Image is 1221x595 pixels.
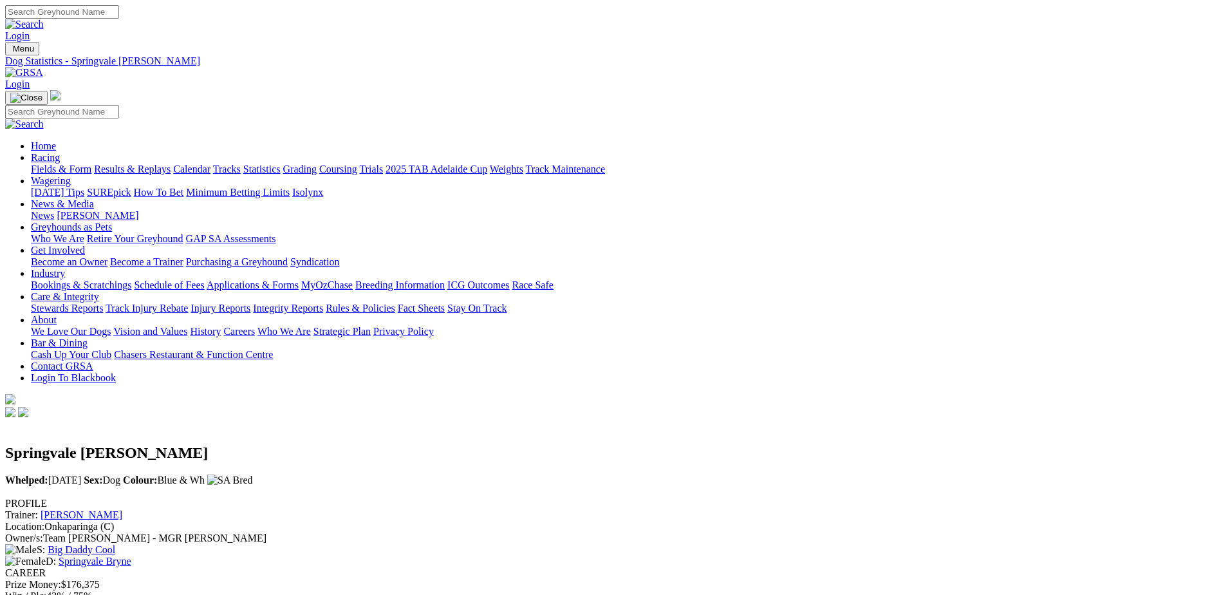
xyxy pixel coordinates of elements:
[301,279,353,290] a: MyOzChase
[355,279,445,290] a: Breeding Information
[223,326,255,337] a: Careers
[48,544,115,555] a: Big Daddy Cool
[5,444,1216,462] h2: Springvale [PERSON_NAME]
[31,140,56,151] a: Home
[253,303,323,314] a: Integrity Reports
[186,256,288,267] a: Purchasing a Greyhound
[5,5,119,19] input: Search
[18,407,28,417] img: twitter.svg
[123,475,157,486] b: Colour:
[313,326,371,337] a: Strategic Plan
[191,303,250,314] a: Injury Reports
[5,55,1216,67] a: Dog Statistics - Springvale [PERSON_NAME]
[5,556,56,567] span: D:
[31,210,1216,222] div: News & Media
[373,326,434,337] a: Privacy Policy
[186,233,276,244] a: GAP SA Assessments
[57,210,138,221] a: [PERSON_NAME]
[283,164,317,175] a: Grading
[398,303,445,314] a: Fact Sheets
[110,256,183,267] a: Become a Trainer
[207,279,299,290] a: Applications & Forms
[5,105,119,118] input: Search
[31,164,91,175] a: Fields & Form
[190,326,221,337] a: History
[31,198,94,209] a: News & Media
[173,164,210,175] a: Calendar
[84,475,120,486] span: Dog
[31,279,131,290] a: Bookings & Scratchings
[5,19,44,30] img: Search
[243,164,281,175] a: Statistics
[31,349,111,360] a: Cash Up Your Club
[31,222,112,232] a: Greyhounds as Pets
[5,567,1216,579] div: CAREER
[5,67,43,79] img: GRSA
[5,521,44,532] span: Location:
[5,579,61,590] span: Prize Money:
[31,256,1216,268] div: Get Involved
[292,187,323,198] a: Isolynx
[31,279,1216,291] div: Industry
[5,544,45,555] span: S:
[31,303,103,314] a: Stewards Reports
[326,303,395,314] a: Rules & Policies
[186,187,290,198] a: Minimum Betting Limits
[123,475,205,486] span: Blue & Wh
[319,164,357,175] a: Coursing
[5,521,1216,533] div: Onkaparinga (C)
[5,79,30,90] a: Login
[5,509,38,520] span: Trainer:
[5,118,44,130] img: Search
[31,337,88,348] a: Bar & Dining
[31,245,85,256] a: Get Involved
[257,326,311,337] a: Who We Are
[134,279,204,290] a: Schedule of Fees
[31,326,111,337] a: We Love Our Dogs
[31,233,84,244] a: Who We Are
[84,475,102,486] b: Sex:
[31,152,60,163] a: Racing
[5,579,1216,590] div: $176,375
[41,509,122,520] a: [PERSON_NAME]
[134,187,184,198] a: How To Bet
[5,533,1216,544] div: Team [PERSON_NAME] - MGR [PERSON_NAME]
[13,44,34,53] span: Menu
[31,210,54,221] a: News
[5,91,48,105] button: Toggle navigation
[113,326,187,337] a: Vision and Values
[59,556,131,567] a: Springvale Bryne
[490,164,523,175] a: Weights
[31,256,107,267] a: Become an Owner
[114,349,273,360] a: Chasers Restaurant & Function Centre
[5,498,1216,509] div: PROFILE
[5,475,81,486] span: [DATE]
[31,291,99,302] a: Care & Integrity
[50,90,61,100] img: logo-grsa-white.png
[31,233,1216,245] div: Greyhounds as Pets
[31,175,71,186] a: Wagering
[31,349,1216,361] div: Bar & Dining
[31,164,1216,175] div: Racing
[31,268,65,279] a: Industry
[5,556,46,567] img: Female
[31,303,1216,314] div: Care & Integrity
[31,361,93,372] a: Contact GRSA
[447,279,509,290] a: ICG Outcomes
[10,93,42,103] img: Close
[31,372,116,383] a: Login To Blackbook
[106,303,188,314] a: Track Injury Rebate
[207,475,253,486] img: SA Bred
[87,187,131,198] a: SUREpick
[31,187,1216,198] div: Wagering
[5,30,30,41] a: Login
[5,407,15,417] img: facebook.svg
[5,533,43,543] span: Owner/s:
[359,164,383,175] a: Trials
[447,303,507,314] a: Stay On Track
[5,42,39,55] button: Toggle navigation
[512,279,553,290] a: Race Safe
[5,544,37,556] img: Male
[213,164,241,175] a: Tracks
